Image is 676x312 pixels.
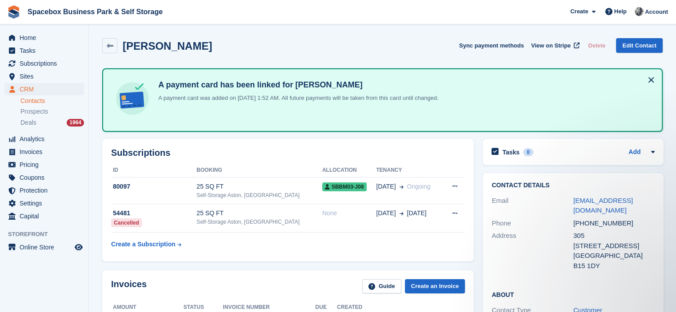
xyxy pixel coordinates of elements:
[523,148,533,156] div: 0
[7,5,20,19] img: stora-icon-8386f47178a22dfd0bd8f6a31ec36ba5ce8667c1dd55bd0f319d3a0aa187defe.svg
[111,163,196,178] th: ID
[123,40,212,52] h2: [PERSON_NAME]
[4,133,84,145] a: menu
[570,7,588,16] span: Create
[20,32,73,44] span: Home
[111,148,465,158] h2: Subscriptions
[407,209,426,218] span: [DATE]
[4,171,84,184] a: menu
[24,4,166,19] a: Spacebox Business Park & Self Storage
[20,118,84,127] a: Deals 1964
[635,7,644,16] img: SUDIPTA VIRMANI
[531,41,571,50] span: View on Stripe
[4,70,84,83] a: menu
[573,241,655,251] div: [STREET_ADDRESS]
[4,32,84,44] a: menu
[20,210,73,222] span: Capital
[4,57,84,70] a: menu
[111,236,181,253] a: Create a Subscription
[616,38,663,53] a: Edit Contact
[492,218,573,229] div: Phone
[114,80,151,117] img: card-linked-ebf98d0992dc2aeb22e95c0e3c79077019eb2392cfd83c6a337811c24bc77127.svg
[4,197,84,209] a: menu
[196,191,322,199] div: Self-Storage Aston, [GEOGRAPHIC_DATA]
[407,183,430,190] span: Ongoing
[111,279,147,294] h2: Invoices
[20,158,73,171] span: Pricing
[4,44,84,57] a: menu
[492,290,655,299] h2: About
[20,197,73,209] span: Settings
[459,38,524,53] button: Sync payment methods
[8,230,88,239] span: Storefront
[322,182,367,191] span: SBBM03-J08
[20,171,73,184] span: Coupons
[20,44,73,57] span: Tasks
[573,261,655,271] div: B15 1DY
[20,118,36,127] span: Deals
[196,209,322,218] div: 25 SQ FT
[20,97,84,105] a: Contacts
[628,147,640,158] a: Add
[376,163,442,178] th: Tenancy
[573,251,655,261] div: [GEOGRAPHIC_DATA]
[492,196,573,216] div: Email
[155,94,439,103] p: A payment card was added on [DATE] 1:52 AM. All future payments will be taken from this card unti...
[20,83,73,95] span: CRM
[20,133,73,145] span: Analytics
[573,197,633,214] a: [EMAIL_ADDRESS][DOMAIN_NAME]
[196,163,322,178] th: Booking
[322,209,376,218] div: None
[20,184,73,197] span: Protection
[111,218,142,227] div: Cancelled
[376,209,396,218] span: [DATE]
[405,279,465,294] a: Create an Invoice
[4,158,84,171] a: menu
[111,209,196,218] div: 54481
[20,107,84,116] a: Prospects
[502,148,520,156] h2: Tasks
[362,279,401,294] a: Guide
[111,182,196,191] div: 80097
[4,184,84,197] a: menu
[4,241,84,253] a: menu
[4,210,84,222] a: menu
[111,240,176,249] div: Create a Subscription
[614,7,627,16] span: Help
[20,146,73,158] span: Invoices
[20,107,48,116] span: Prospects
[4,146,84,158] a: menu
[73,242,84,253] a: Preview store
[67,119,84,126] div: 1964
[20,241,73,253] span: Online Store
[492,182,655,189] h2: Contact Details
[645,8,668,16] span: Account
[573,218,655,229] div: [PHONE_NUMBER]
[196,182,322,191] div: 25 SQ FT
[528,38,581,53] a: View on Stripe
[20,57,73,70] span: Subscriptions
[322,163,376,178] th: Allocation
[4,83,84,95] a: menu
[573,231,655,241] div: 305
[492,231,573,271] div: Address
[196,218,322,226] div: Self-Storage Aston, [GEOGRAPHIC_DATA]
[20,70,73,83] span: Sites
[155,80,439,90] h4: A payment card has been linked for [PERSON_NAME]
[584,38,609,53] button: Delete
[376,182,396,191] span: [DATE]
